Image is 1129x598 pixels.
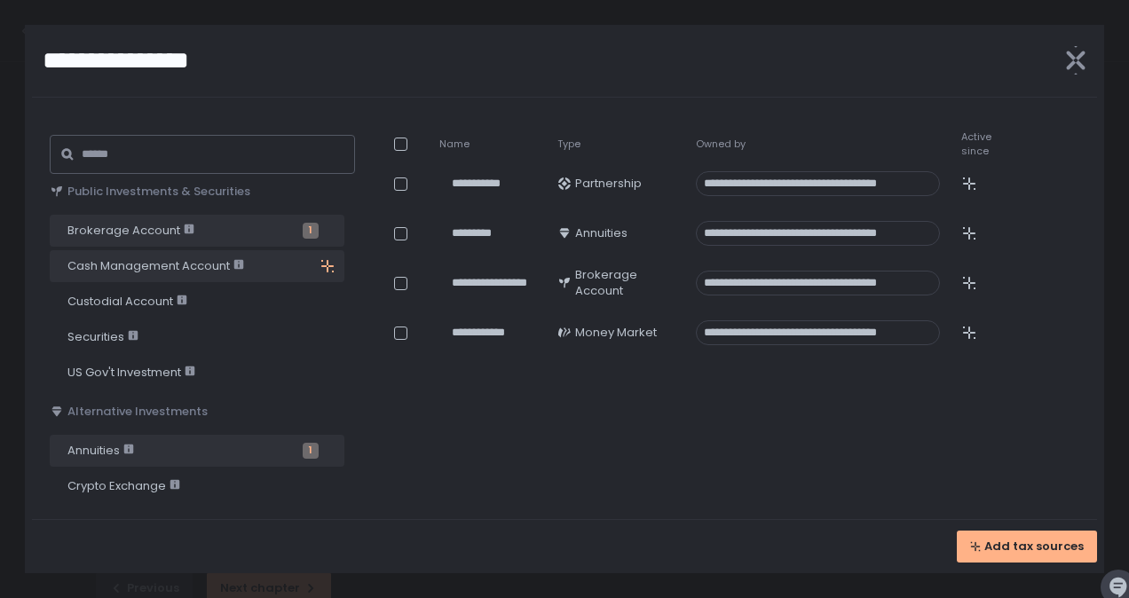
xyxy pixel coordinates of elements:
[67,443,134,459] span: Annuities
[575,176,642,192] span: Partnership
[67,478,180,494] span: Crypto Exchange
[696,138,746,151] span: Owned by
[984,539,1084,555] span: Add tax sources
[67,223,194,239] span: Brokerage Account
[67,258,244,274] span: Cash Management Account
[67,294,187,310] span: Custodial Account
[575,267,675,299] span: Brokerage Account
[575,225,628,241] span: Annuities
[557,138,580,151] span: Type
[961,130,1013,157] span: Active since
[957,531,1097,563] button: Add tax sources
[439,138,470,151] span: Name
[67,365,195,381] span: US Gov't Investment
[575,325,657,341] span: Money Market
[303,443,319,459] span: 1
[303,223,319,239] span: 1
[67,329,138,345] span: Securities
[67,404,208,420] span: Alternative Investments
[67,184,250,200] span: Public Investments & Securities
